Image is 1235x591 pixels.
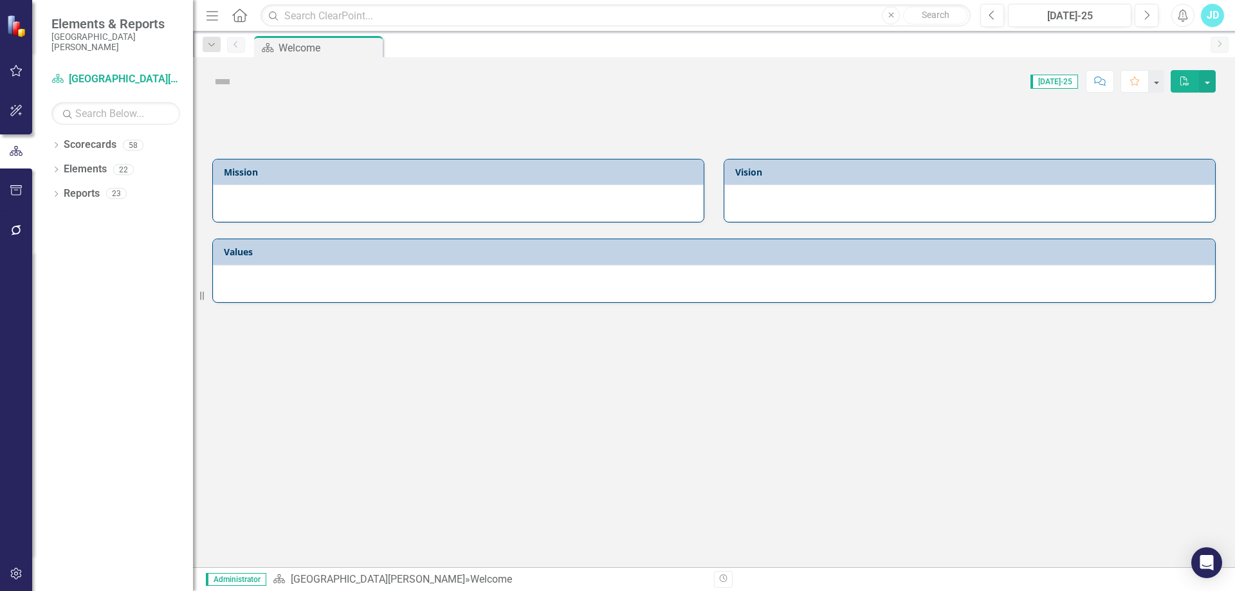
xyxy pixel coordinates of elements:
[123,140,143,150] div: 58
[206,573,266,586] span: Administrator
[6,15,29,37] img: ClearPoint Strategy
[64,162,107,177] a: Elements
[51,16,180,32] span: Elements & Reports
[735,167,1209,177] h3: Vision
[51,32,180,53] small: [GEOGRAPHIC_DATA][PERSON_NAME]
[273,572,704,587] div: »
[1191,547,1222,578] div: Open Intercom Messenger
[1012,8,1127,24] div: [DATE]-25
[261,5,971,27] input: Search ClearPoint...
[64,138,116,152] a: Scorecards
[224,247,1209,257] h3: Values
[113,164,134,175] div: 22
[291,573,465,585] a: [GEOGRAPHIC_DATA][PERSON_NAME]
[903,6,967,24] button: Search
[212,71,233,92] img: Not Defined
[1030,75,1078,89] span: [DATE]-25
[64,186,100,201] a: Reports
[279,40,380,56] div: Welcome
[922,10,949,20] span: Search
[51,72,180,87] a: [GEOGRAPHIC_DATA][PERSON_NAME]
[1201,4,1224,27] button: JD
[224,167,697,177] h3: Mission
[470,573,512,585] div: Welcome
[106,188,127,199] div: 23
[51,102,180,125] input: Search Below...
[1008,4,1131,27] button: [DATE]-25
